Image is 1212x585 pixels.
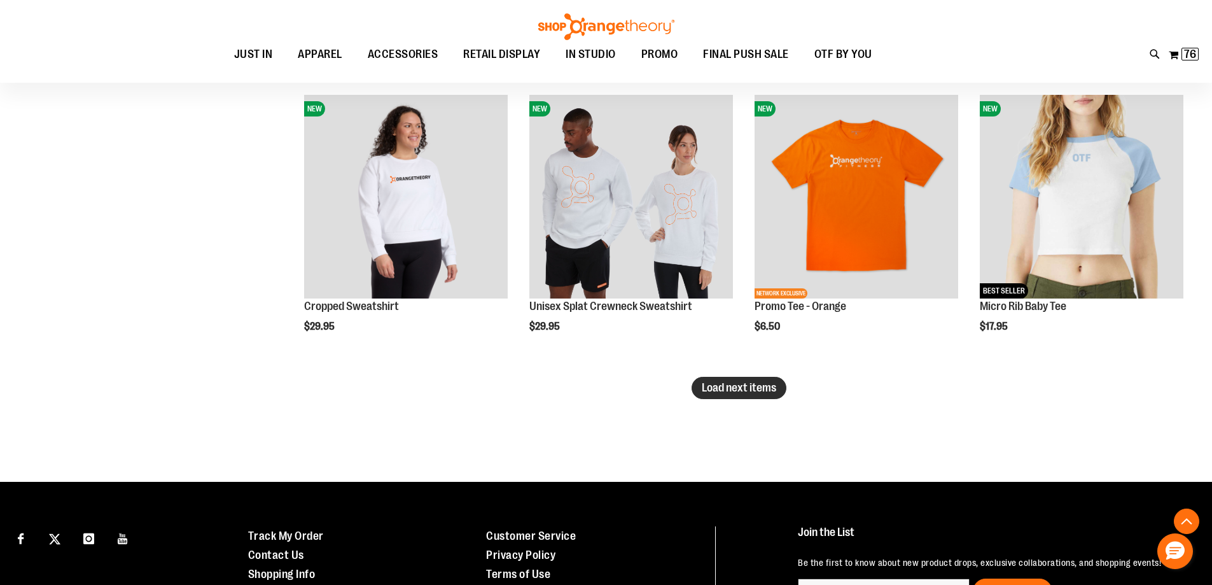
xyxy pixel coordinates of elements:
[529,101,550,116] span: NEW
[641,40,678,69] span: PROMO
[814,40,872,69] span: OTF BY YOU
[298,88,514,365] div: product
[248,549,304,561] a: Contact Us
[748,88,965,365] div: product
[980,101,1001,116] span: NEW
[1184,48,1196,60] span: 76
[234,40,273,69] span: JUST IN
[566,40,616,69] span: IN STUDIO
[486,568,550,581] a: Terms of Use
[355,40,451,69] a: ACCESSORIES
[486,530,576,542] a: Customer Service
[304,95,508,300] a: Front of 2024 Q3 Balanced Basic Womens Cropped SweatshirtNEW
[529,300,692,313] a: Unisex Splat Crewneck Sweatshirt
[980,321,1010,332] span: $17.95
[980,95,1183,300] a: Micro Rib Baby TeeNEWBEST SELLER
[112,526,134,549] a: Visit our Youtube page
[973,88,1190,365] div: product
[629,40,691,69] a: PROMO
[755,101,776,116] span: NEW
[304,101,325,116] span: NEW
[486,549,555,561] a: Privacy Policy
[368,40,438,69] span: ACCESSORIES
[755,95,958,299] img: Product image for Orange Promo Tee
[980,300,1066,313] a: Micro Rib Baby Tee
[304,95,508,299] img: Front of 2024 Q3 Balanced Basic Womens Cropped Sweatshirt
[44,526,66,549] a: Visit our X page
[463,40,540,69] span: RETAIL DISPLAY
[755,321,782,332] span: $6.50
[304,300,399,313] a: Cropped Sweatshirt
[755,95,958,300] a: Product image for Orange Promo TeeNEWNETWORK EXCLUSIVE
[553,40,629,69] a: IN STUDIO
[221,40,286,69] a: JUST IN
[755,288,807,299] span: NETWORK EXCLUSIVE
[703,40,789,69] span: FINAL PUSH SALE
[248,530,324,542] a: Track My Order
[755,300,846,313] a: Promo Tee - Orange
[298,40,342,69] span: APPAREL
[529,321,562,332] span: $29.95
[529,95,733,299] img: Unisex Splat Crewneck Sweatshirt
[702,381,776,394] span: Load next items
[523,88,739,365] div: product
[529,95,733,300] a: Unisex Splat Crewneck SweatshirtNEW
[450,40,553,69] a: RETAIL DISPLAY
[1157,533,1193,569] button: Hello, have a question? Let’s chat.
[10,526,32,549] a: Visit our Facebook page
[304,321,337,332] span: $29.95
[536,13,676,40] img: Shop Orangetheory
[798,556,1183,569] p: Be the first to know about new product drops, exclusive collaborations, and shopping events!
[78,526,100,549] a: Visit our Instagram page
[802,40,885,69] a: OTF BY YOU
[285,40,355,69] a: APPAREL
[690,40,802,69] a: FINAL PUSH SALE
[1174,509,1199,534] button: Back To Top
[49,533,60,545] img: Twitter
[692,377,786,399] button: Load next items
[798,526,1183,550] h4: Join the List
[980,283,1028,299] span: BEST SELLER
[980,95,1183,299] img: Micro Rib Baby Tee
[248,568,316,581] a: Shopping Info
